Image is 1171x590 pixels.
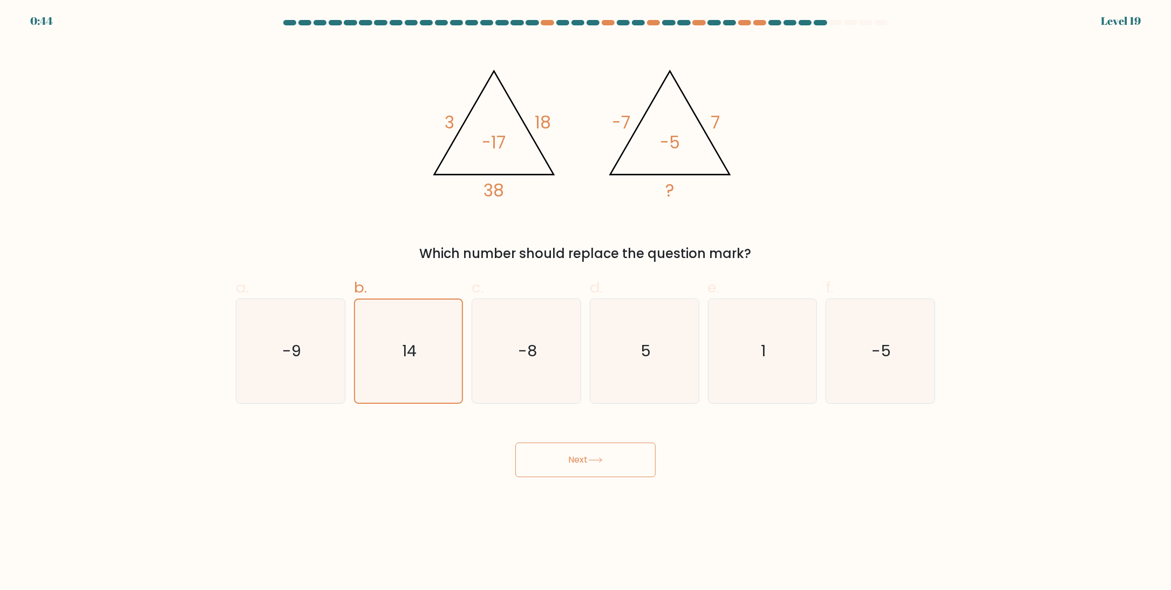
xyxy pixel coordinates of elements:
span: b. [354,277,367,298]
text: 5 [641,341,651,362]
tspan: 38 [484,179,504,202]
tspan: 7 [711,111,720,134]
tspan: 18 [535,111,551,134]
div: Level 19 [1101,13,1141,29]
tspan: -7 [612,111,630,134]
tspan: ? [666,179,675,202]
text: -9 [282,341,301,362]
text: -8 [518,341,537,362]
tspan: -5 [660,131,680,154]
button: Next [515,443,656,477]
span: c. [472,277,484,298]
text: -5 [872,341,891,362]
div: 0:44 [30,13,53,29]
span: d. [590,277,603,298]
tspan: 3 [445,111,454,134]
span: e. [708,277,720,298]
text: 1 [761,341,766,362]
text: 14 [402,340,417,362]
div: Which number should replace the question mark? [242,244,929,263]
span: a. [236,277,249,298]
span: f. [826,277,833,298]
tspan: -17 [482,131,506,154]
